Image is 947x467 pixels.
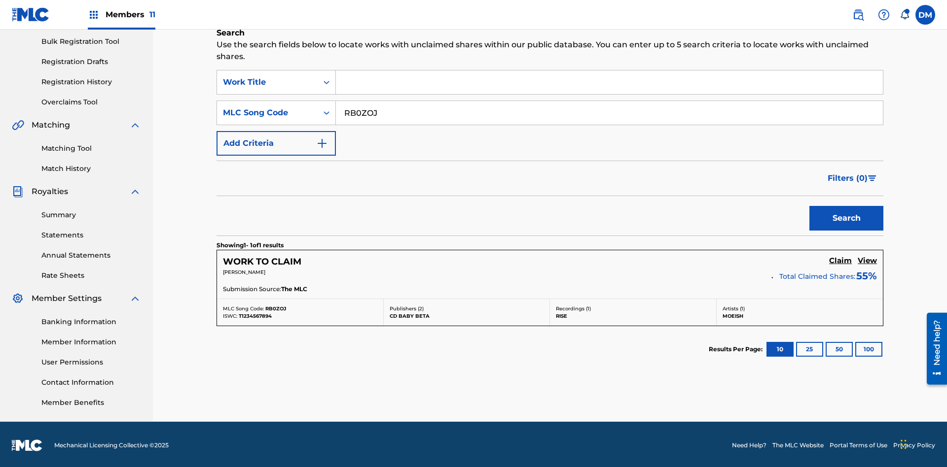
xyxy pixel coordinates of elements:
[223,76,312,88] div: Work Title
[915,5,935,25] div: User Menu
[32,293,102,304] span: Member Settings
[12,293,24,304] img: Member Settings
[848,5,868,25] a: Public Search
[809,206,883,231] button: Search
[829,256,852,266] h5: Claim
[12,186,24,198] img: Royalties
[868,175,876,181] img: filter
[772,441,824,450] a: The MLC Website
[41,337,141,347] a: Member Information
[852,9,864,21] img: search
[223,313,237,319] span: ISWC:
[106,9,155,20] span: Members
[41,210,141,220] a: Summary
[41,377,141,388] a: Contact Information
[390,312,544,320] p: CD BABY BETA
[41,57,141,67] a: Registration Drafts
[223,107,312,119] div: MLC Song Code
[901,430,907,459] div: Drag
[41,230,141,240] a: Statements
[41,317,141,327] a: Banking Information
[239,313,272,319] span: T1234567894
[826,342,853,357] button: 50
[88,9,100,21] img: Top Rightsholders
[32,119,70,131] span: Matching
[217,241,284,250] p: Showing 1 - 1 of 1 results
[41,77,141,87] a: Registration History
[281,285,307,294] span: The MLC
[41,143,141,154] a: Matching Tool
[129,293,141,304] img: expand
[41,97,141,107] a: Overclaims Tool
[41,250,141,261] a: Annual Statements
[54,441,169,450] span: Mechanical Licensing Collective © 2025
[12,119,24,131] img: Matching
[149,10,155,19] span: 11
[919,309,947,390] iframe: Resource Center
[723,312,877,320] p: MOEISH
[856,268,877,283] span: 55 %
[858,256,877,267] a: View
[779,272,855,281] span: Total Claimed Shares:
[217,131,336,156] button: Add Criteria
[878,9,890,21] img: help
[223,269,265,275] span: [PERSON_NAME]
[217,70,883,235] form: Search Form
[898,420,947,467] iframe: Chat Widget
[41,357,141,367] a: User Permissions
[316,137,328,149] img: 9d2ae6d4665cec9f34b9.svg
[732,441,766,450] a: Need Help?
[893,441,935,450] a: Privacy Policy
[390,305,544,312] p: Publishers ( 2 )
[41,398,141,408] a: Member Benefits
[556,305,710,312] p: Recordings ( 1 )
[41,270,141,281] a: Rate Sheets
[855,342,882,357] button: 100
[874,5,894,25] div: Help
[12,439,42,451] img: logo
[265,305,286,312] span: RB0ZOJ
[41,36,141,47] a: Bulk Registration Tool
[830,441,887,450] a: Portal Terms of Use
[129,186,141,198] img: expand
[796,342,823,357] button: 25
[32,186,68,198] span: Royalties
[41,164,141,174] a: Match History
[129,119,141,131] img: expand
[900,10,910,20] div: Notifications
[223,305,264,312] span: MLC Song Code:
[223,285,281,294] span: Submission Source:
[223,256,301,267] h5: WORK TO CLAIM
[217,27,883,39] h6: Search
[858,256,877,266] h5: View
[828,172,868,184] span: Filters ( 0 )
[709,345,765,354] p: Results Per Page:
[723,305,877,312] p: Artists ( 1 )
[556,312,710,320] p: RISE
[822,166,883,191] button: Filters (0)
[12,7,50,22] img: MLC Logo
[766,342,794,357] button: 10
[217,39,883,63] p: Use the search fields below to locate works with unclaimed shares within our public database. You...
